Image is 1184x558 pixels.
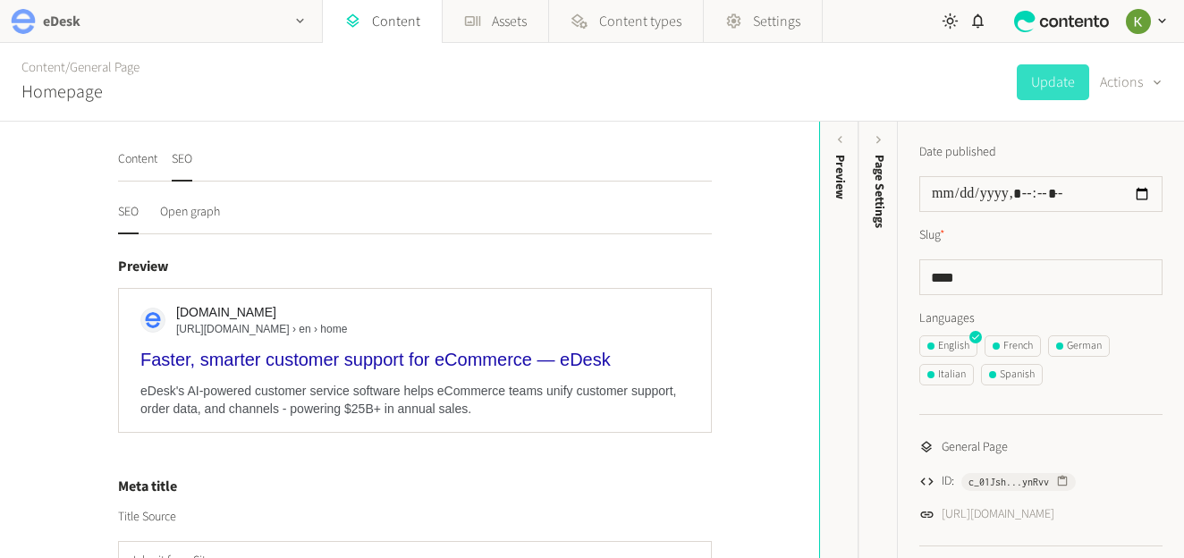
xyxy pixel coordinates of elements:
[21,58,65,77] a: Content
[919,309,1163,328] label: Languages
[118,476,712,497] h4: Meta title
[919,335,977,357] button: English
[140,348,689,371] div: Faster, smarter customer support for eCommerce — eDesk
[942,438,1008,457] span: General Page
[942,505,1054,524] a: [URL][DOMAIN_NAME]
[753,11,800,32] span: Settings
[927,367,966,383] div: Italian
[11,9,36,34] img: eDesk
[1056,338,1102,354] div: German
[993,338,1033,354] div: French
[919,143,996,162] label: Date published
[172,150,192,182] button: SEO
[1048,335,1110,357] button: German
[927,338,969,354] div: English
[145,312,161,328] img: apple-touch-icon.png
[176,321,347,337] span: [URL][DOMAIN_NAME] › en › home
[942,472,954,491] span: ID:
[919,364,974,385] button: Italian
[118,203,139,234] button: SEO
[1126,9,1151,34] img: Keelin Terry
[919,226,945,245] label: Slug
[43,11,80,32] h2: eDesk
[985,335,1041,357] button: French
[1017,64,1089,100] button: Update
[160,203,220,234] button: Open graph
[831,155,850,199] div: Preview
[70,58,140,77] a: General Page
[176,303,347,321] span: [DOMAIN_NAME]
[140,303,689,371] a: [DOMAIN_NAME][URL][DOMAIN_NAME] › en › homeFaster, smarter customer support for eCommerce — eDesk
[1100,64,1163,100] button: Actions
[989,367,1035,383] div: Spanish
[21,79,103,106] h2: Homepage
[118,150,157,182] button: Content
[981,364,1043,385] button: Spanish
[65,58,70,77] span: /
[118,508,176,526] label: Title Source
[968,474,1049,490] span: c_01Jsh...ynRvv
[599,11,681,32] span: Content types
[118,256,712,277] h4: Preview
[961,473,1076,491] button: c_01Jsh...ynRvv
[140,382,689,418] div: eDesk's AI-powered customer service software helps eCommerce teams unify customer support, order ...
[870,155,889,228] span: Page Settings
